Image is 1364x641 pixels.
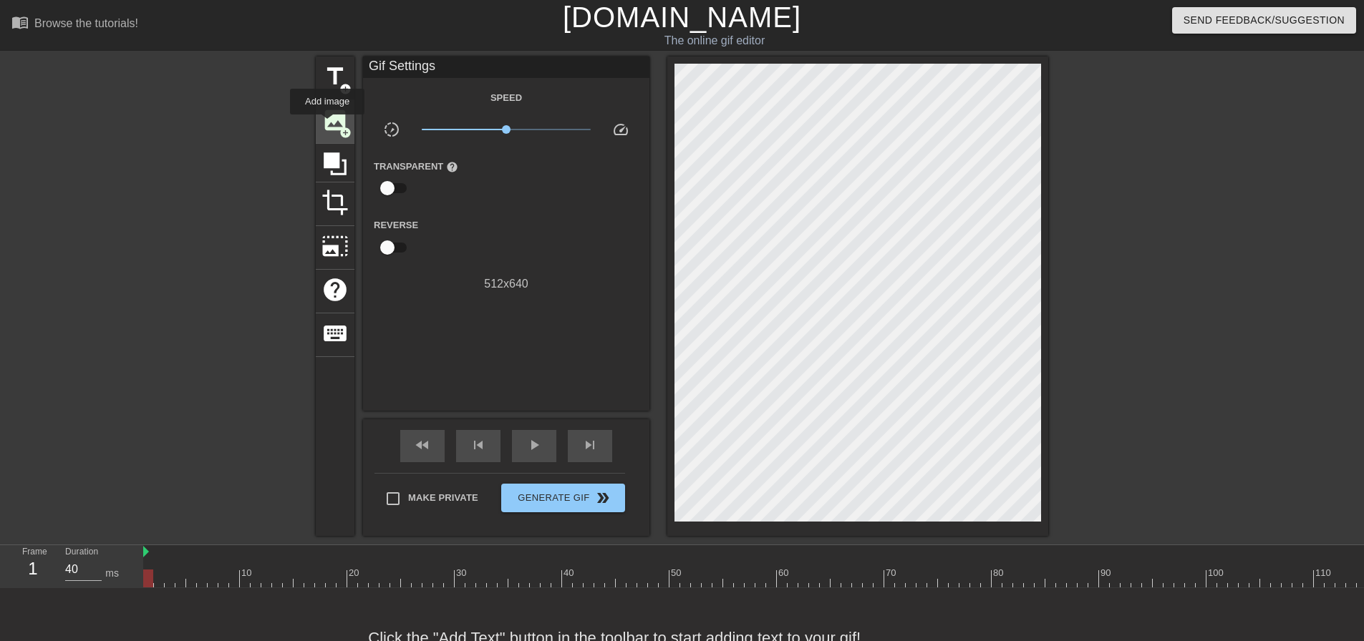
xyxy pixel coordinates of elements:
[321,189,349,216] span: crop
[321,276,349,303] span: help
[374,160,458,174] label: Transparent
[501,484,625,512] button: Generate Gif
[462,32,967,49] div: The online gif editor
[339,127,352,139] span: add_circle
[993,566,1006,580] div: 80
[11,14,29,31] span: menu_book
[363,275,649,293] div: 512 x 640
[1315,566,1333,580] div: 110
[383,121,400,138] span: slow_motion_video
[507,489,619,507] span: Generate Gif
[612,121,629,138] span: speed
[470,436,487,454] span: skip_previous
[321,107,349,134] span: image
[1184,11,1345,29] span: Send Feedback/Suggestion
[22,556,44,582] div: 1
[321,233,349,260] span: photo_size_select_large
[414,436,431,454] span: fast_rewind
[339,83,352,95] span: add_circle
[11,14,138,36] a: Browse the tutorials!
[1101,566,1113,580] div: 90
[65,548,98,557] label: Duration
[349,566,362,580] div: 20
[886,566,899,580] div: 70
[374,218,418,233] label: Reverse
[1208,566,1226,580] div: 100
[456,566,469,580] div: 30
[490,91,522,105] label: Speed
[408,491,478,505] span: Make Private
[241,566,254,580] div: 10
[594,489,611,507] span: double_arrow
[563,1,801,33] a: [DOMAIN_NAME]
[778,566,791,580] div: 60
[11,545,54,587] div: Frame
[105,566,119,581] div: ms
[564,566,576,580] div: 40
[671,566,684,580] div: 50
[363,57,649,78] div: Gif Settings
[34,17,138,29] div: Browse the tutorials!
[581,436,599,454] span: skip_next
[321,320,349,347] span: keyboard
[321,63,349,90] span: title
[526,436,543,454] span: play_arrow
[1172,7,1356,34] button: Send Feedback/Suggestion
[446,161,458,173] span: help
